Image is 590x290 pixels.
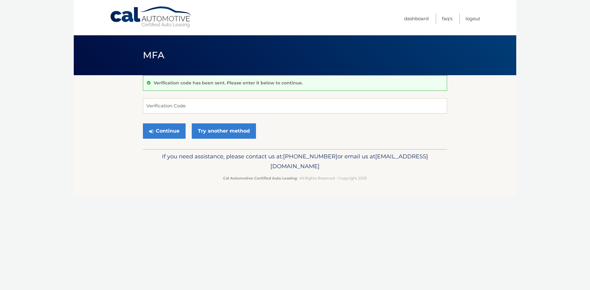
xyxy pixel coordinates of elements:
a: FAQ's [442,14,452,24]
a: Try another method [192,123,256,139]
button: Continue [143,123,186,139]
p: Verification code has been sent. Please enter it below to continue. [154,80,303,86]
p: If you need assistance, please contact us at: or email us at [147,152,443,171]
strong: Cal Automotive Certified Auto Leasing [223,176,297,180]
a: Logout [466,14,480,24]
a: Dashboard [404,14,429,24]
span: MFA [143,49,164,61]
a: Cal Automotive [110,6,193,28]
span: [EMAIL_ADDRESS][DOMAIN_NAME] [270,153,428,170]
input: Verification Code [143,98,447,114]
span: [PHONE_NUMBER] [283,153,337,160]
p: - All Rights Reserved - Copyright 2025 [147,175,443,181]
